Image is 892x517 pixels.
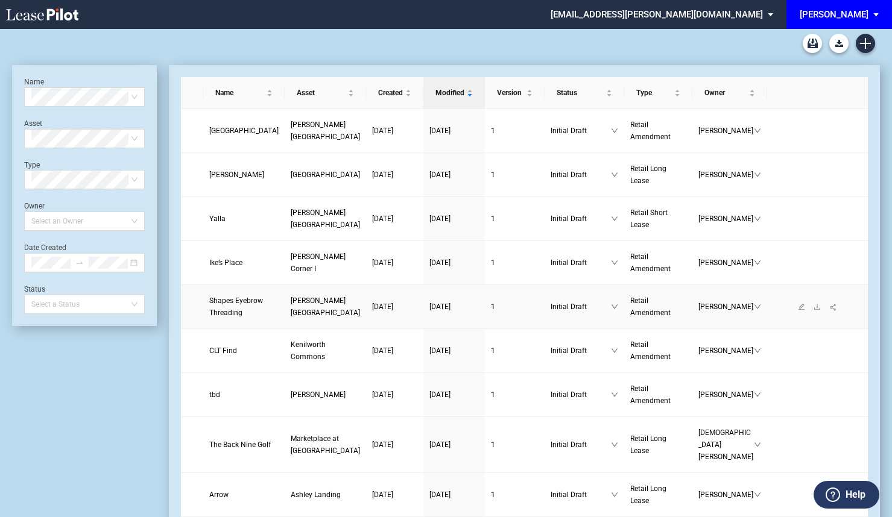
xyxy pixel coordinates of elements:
a: tbd [209,389,279,401]
th: Name [203,77,285,109]
span: 1 [491,302,495,311]
a: [DATE] [429,489,479,501]
a: Retail Long Lease [630,163,686,187]
a: [PERSON_NAME] Corner I [291,251,360,275]
span: edit [798,303,805,310]
a: 1 [491,169,538,181]
a: [DATE] [372,389,417,401]
a: Kenilworth Commons [291,339,360,363]
a: edit [794,302,809,311]
span: down [611,127,618,134]
span: 1 [491,390,495,399]
span: Retail Amendment [630,252,671,273]
a: Retail Amendment [630,339,686,363]
span: Initial Draft [551,257,611,269]
span: 1 [491,440,495,449]
span: CLT Find [209,346,237,355]
span: [DATE] [429,215,451,223]
a: [DATE] [372,301,417,313]
span: Marketplace at Potomac Station [291,434,360,455]
span: Initial Draft [551,213,611,225]
span: [DATE] [372,215,393,223]
a: 1 [491,213,538,225]
span: down [754,171,761,178]
span: [DATE] [372,171,393,179]
a: 1 [491,439,538,451]
span: [DATE] [429,302,451,311]
span: 1 [491,258,495,267]
span: Initial Draft [551,125,611,137]
span: to [75,258,84,267]
a: Ike’s Place [209,257,279,269]
a: [PERSON_NAME][GEOGRAPHIC_DATA] [291,119,360,143]
a: [PERSON_NAME][GEOGRAPHIC_DATA] [291,207,360,231]
span: Type [636,87,672,99]
button: Help [814,481,879,509]
a: Retail Amendment [630,383,686,407]
th: Created [366,77,423,109]
span: [DATE] [429,258,451,267]
a: Arrow [209,489,279,501]
span: Retail Amendment [630,384,671,405]
span: down [754,303,761,310]
a: [DATE] [372,489,417,501]
span: 1 [491,171,495,179]
a: [DATE] [429,169,479,181]
span: [DATE] [429,490,451,499]
a: [PERSON_NAME][GEOGRAPHIC_DATA] [291,295,360,319]
a: [PERSON_NAME] [209,169,279,181]
a: [DATE] [429,257,479,269]
span: down [754,259,761,266]
span: Initial Draft [551,439,611,451]
span: [DATE] [429,127,451,135]
th: Asset [285,77,366,109]
span: Freshfields Village [291,171,360,179]
span: [DATE] [372,490,393,499]
label: Owner [24,202,45,210]
span: [DATE] [372,127,393,135]
a: Retail Amendment [630,295,686,319]
a: [GEOGRAPHIC_DATA] [209,125,279,137]
span: Retail Long Lease [630,164,666,185]
label: Help [846,487,865,503]
label: Name [24,78,44,86]
span: 1 [491,127,495,135]
a: [DATE] [429,439,479,451]
span: download [814,303,821,310]
span: [PERSON_NAME] [698,489,754,501]
span: Village Bazaar [209,127,279,135]
a: [DATE] [429,345,479,357]
span: Retail Short Lease [630,208,668,229]
span: Retail Amendment [630,340,671,361]
a: 1 [491,257,538,269]
a: [DATE] [429,213,479,225]
span: Initial Draft [551,169,611,181]
span: Retail Long Lease [630,484,666,505]
span: Status [557,87,604,99]
span: [DEMOGRAPHIC_DATA][PERSON_NAME] [698,427,754,463]
a: [DATE] [429,125,479,137]
a: Marketplace at [GEOGRAPHIC_DATA] [291,433,360,457]
span: Version [497,87,523,99]
label: Status [24,285,45,293]
a: [DATE] [372,345,417,357]
label: Type [24,161,40,169]
span: 1 [491,215,495,223]
a: [DATE] [372,439,417,451]
a: [PERSON_NAME] [291,389,360,401]
a: Retail Long Lease [630,433,686,457]
span: tbd [209,390,220,399]
span: down [754,441,761,448]
span: down [754,127,761,134]
div: [PERSON_NAME] [800,9,868,20]
span: down [611,215,618,222]
span: Retail Long Lease [630,434,666,455]
a: [DATE] [429,301,479,313]
span: Initial Draft [551,301,611,313]
span: [PERSON_NAME] [698,125,754,137]
span: Van Dorn Plaza [291,208,360,229]
span: Ashley Landing [291,490,341,499]
md-menu: Download Blank Form List [826,34,852,53]
button: Download Blank Form [829,34,849,53]
span: Retail Amendment [630,121,671,141]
